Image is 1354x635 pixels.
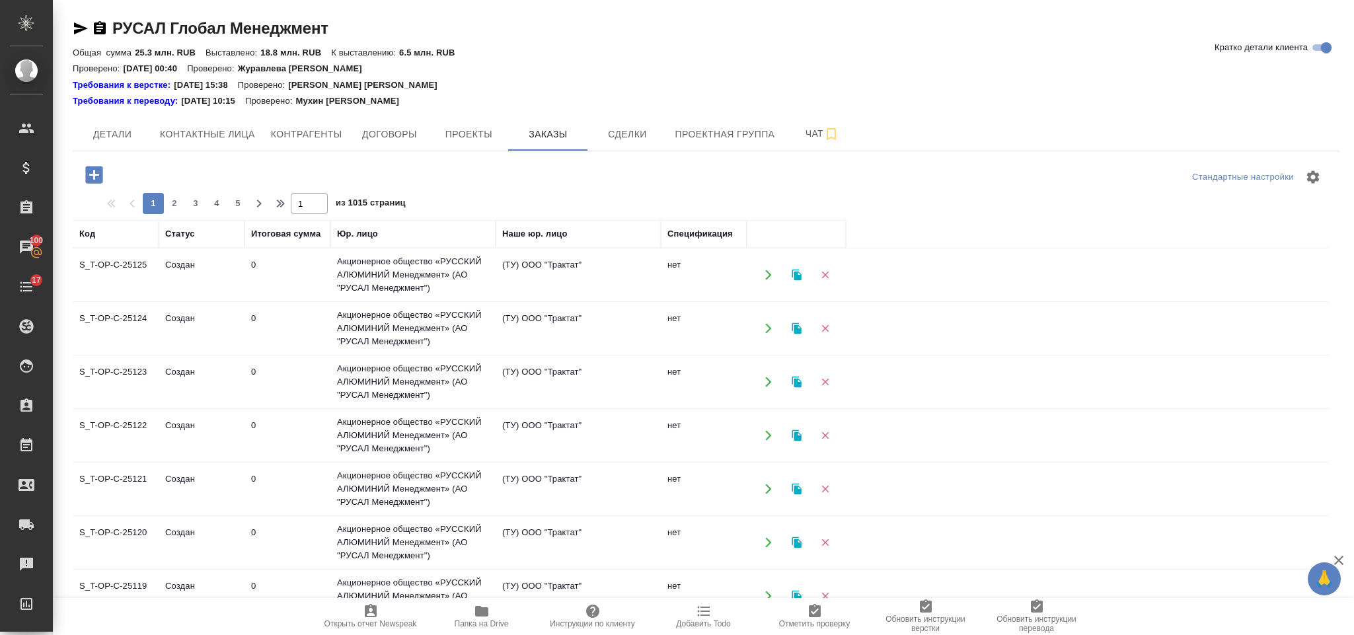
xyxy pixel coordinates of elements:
[779,619,850,628] span: Отметить проверку
[783,315,810,342] button: Клонировать
[496,252,661,298] td: (ТУ) ООО "Трактат"
[783,369,810,396] button: Клонировать
[159,305,244,352] td: Создан
[496,412,661,459] td: (ТУ) ООО "Трактат"
[244,305,330,352] td: 0
[238,79,289,92] p: Проверено:
[330,463,496,515] td: Акционерное общество «РУССКИЙ АЛЮМИНИЙ Менеджмент» (АО "РУСАЛ Менеджмент")
[661,359,747,405] td: нет
[661,305,747,352] td: нет
[251,227,320,241] div: Итоговая сумма
[73,63,124,73] p: Проверено:
[537,598,648,635] button: Инструкции по клиенту
[502,227,568,241] div: Наше юр. лицо
[160,126,255,143] span: Контактные лица
[73,305,159,352] td: S_T-OP-C-25124
[870,598,981,635] button: Обновить инструкции верстки
[661,412,747,459] td: нет
[206,197,227,210] span: 4
[227,193,248,214] button: 5
[783,529,810,556] button: Клонировать
[73,20,89,36] button: Скопировать ссылку для ЯМессенджера
[330,248,496,301] td: Акционерное общество «РУССКИЙ АЛЮМИНИЙ Менеджмент» (АО "РУСАЛ Менеджмент")
[112,19,328,37] a: РУСАЛ Глобал Менеджмент
[73,359,159,405] td: S_T-OP-C-25123
[676,619,730,628] span: Добавить Todo
[661,573,747,619] td: нет
[330,355,496,408] td: Акционерное общество «РУССКИЙ АЛЮМИНИЙ Менеджмент» (АО "РУСАЛ Менеджмент")
[159,359,244,405] td: Создан
[661,466,747,512] td: нет
[165,227,195,241] div: Статус
[244,519,330,566] td: 0
[661,252,747,298] td: нет
[516,126,580,143] span: Заказы
[206,193,227,214] button: 4
[783,422,810,449] button: Клонировать
[331,48,399,57] p: К выставлению:
[330,570,496,622] td: Акционерное общество «РУССКИЙ АЛЮМИНИЙ Менеджмент» (АО "РУСАЛ Менеджмент")
[496,305,661,352] td: (ТУ) ООО "Трактат"
[330,302,496,355] td: Акционерное общество «РУССКИЙ АЛЮМИНИЙ Менеджмент» (АО "РУСАЛ Менеджмент")
[288,79,447,92] p: [PERSON_NAME] [PERSON_NAME]
[227,197,248,210] span: 5
[244,412,330,459] td: 0
[455,619,509,628] span: Папка на Drive
[399,48,465,57] p: 6.5 млн. RUB
[755,315,782,342] button: Открыть
[244,252,330,298] td: 0
[426,598,537,635] button: Папка на Drive
[124,63,188,73] p: [DATE] 00:40
[759,598,870,635] button: Отметить проверку
[755,262,782,289] button: Открыть
[159,466,244,512] td: Создан
[811,583,839,610] button: Удалить
[823,126,839,142] svg: Подписаться
[244,359,330,405] td: 0
[550,619,635,628] span: Инструкции по клиенту
[783,476,810,503] button: Клонировать
[330,409,496,462] td: Акционерное общество «РУССКИЙ АЛЮМИНИЙ Менеджмент» (АО "РУСАЛ Менеджмент")
[185,197,206,210] span: 3
[811,529,839,556] button: Удалить
[73,48,135,57] p: Общая сумма
[181,94,245,108] p: [DATE] 10:15
[238,63,372,73] p: Журавлева [PERSON_NAME]
[187,63,238,73] p: Проверено:
[496,466,661,512] td: (ТУ) ООО "Трактат"
[81,126,144,143] span: Детали
[92,20,108,36] button: Скопировать ссылку
[164,197,185,210] span: 2
[260,48,331,57] p: 18.8 млн. RUB
[245,94,296,108] p: Проверено:
[79,227,95,241] div: Код
[244,466,330,512] td: 0
[159,252,244,298] td: Создан
[595,126,659,143] span: Сделки
[315,598,426,635] button: Открыть отчет Newspeak
[244,573,330,619] td: 0
[878,615,973,633] span: Обновить инструкции верстки
[324,619,417,628] span: Открыть отчет Newspeak
[206,48,260,57] p: Выставлено:
[1297,161,1329,193] span: Настроить таблицу
[330,516,496,569] td: Акционерное общество «РУССКИЙ АЛЮМИНИЙ Менеджмент» (АО "РУСАЛ Менеджмент")
[73,79,174,92] a: Требования к верстке:
[661,519,747,566] td: нет
[675,126,774,143] span: Проектная группа
[811,369,839,396] button: Удалить
[22,234,52,247] span: 100
[76,161,112,188] button: Добавить проект
[73,412,159,459] td: S_T-OP-C-25122
[73,252,159,298] td: S_T-OP-C-25125
[159,573,244,619] td: Создан
[337,227,378,241] div: Юр. лицо
[1313,565,1335,593] span: 🙏
[755,583,782,610] button: Открыть
[783,583,810,610] button: Клонировать
[811,476,839,503] button: Удалить
[159,412,244,459] td: Создан
[271,126,342,143] span: Контрагенты
[496,519,661,566] td: (ТУ) ООО "Трактат"
[783,262,810,289] button: Клонировать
